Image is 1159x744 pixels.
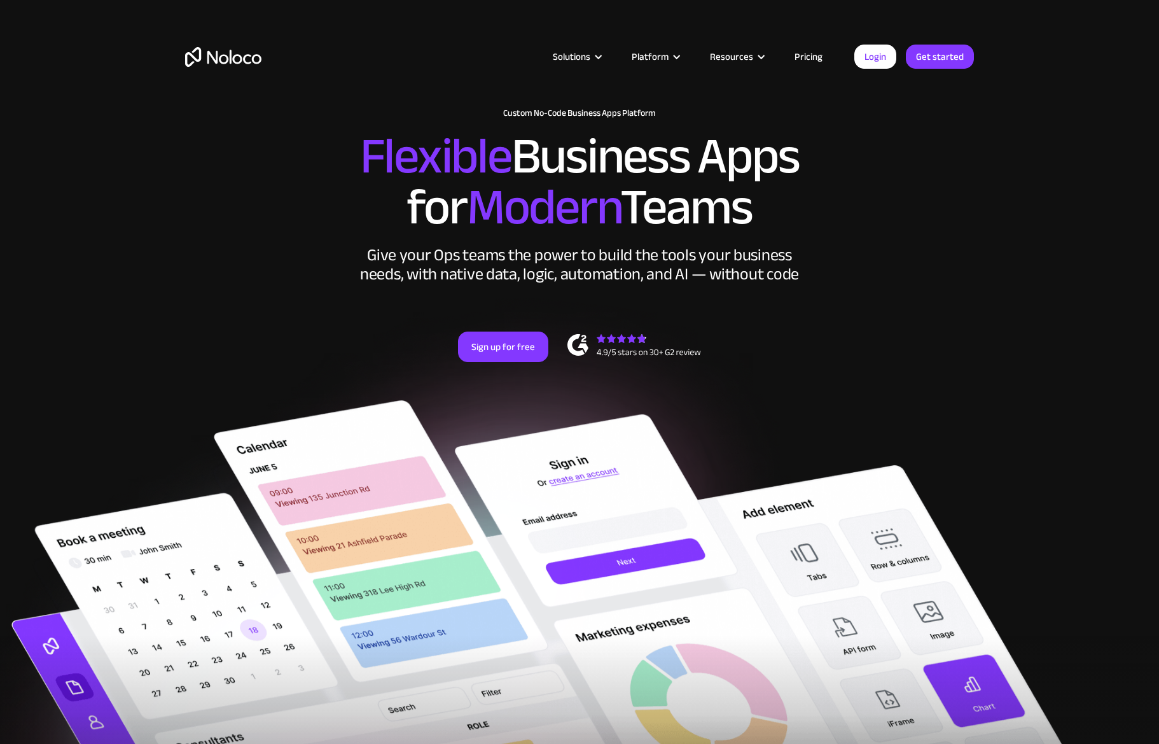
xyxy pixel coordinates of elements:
[854,45,896,69] a: Login
[632,48,669,65] div: Platform
[467,160,620,255] span: Modern
[906,45,974,69] a: Get started
[710,48,753,65] div: Resources
[360,109,511,204] span: Flexible
[694,48,779,65] div: Resources
[185,47,261,67] a: home
[779,48,838,65] a: Pricing
[537,48,616,65] div: Solutions
[458,332,548,362] a: Sign up for free
[553,48,590,65] div: Solutions
[616,48,694,65] div: Platform
[185,131,974,233] h2: Business Apps for Teams
[357,246,802,284] div: Give your Ops teams the power to build the tools your business needs, with native data, logic, au...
